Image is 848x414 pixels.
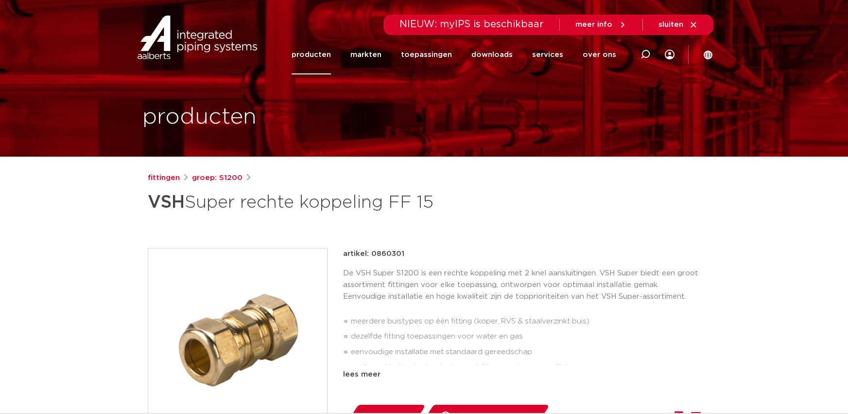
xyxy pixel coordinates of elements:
a: downloads [471,35,513,74]
li: meerdere buistypes op één fitting (koper, RVS & staalverzinkt buis) [351,314,701,329]
strong: VSH [148,194,185,211]
h1: Super rechte koppeling FF 15 [148,188,513,217]
nav: Menu [292,35,616,74]
a: producten [292,35,331,74]
a: groep: S1200 [192,172,242,184]
a: over ons [583,35,616,74]
span: NIEUW: myIPS is beschikbaar [399,19,544,29]
h1: producten [142,102,257,133]
li: dezelfde fitting toepassingen voor water en gas [351,329,701,344]
div: lees meer [343,369,701,380]
a: sluiten [658,20,698,29]
a: markten [350,35,381,74]
p: De VSH Super S1200 is een rechte koppeling met 2 knel aansluitingen. VSH Super biedt een groot as... [343,268,701,303]
a: services [532,35,563,74]
li: eenvoudige installatie met standaard gereedschap [351,344,701,360]
div: my IPS [665,35,675,74]
span: meer info [575,21,612,28]
span: sluiten [658,21,683,28]
a: meer info [575,20,627,29]
li: snelle verbindingstechnologie waarbij her-montage mogelijk is [351,360,701,376]
p: artikel: 0860301 [343,248,404,260]
a: toepassingen [401,35,452,74]
a: fittingen [148,172,180,184]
